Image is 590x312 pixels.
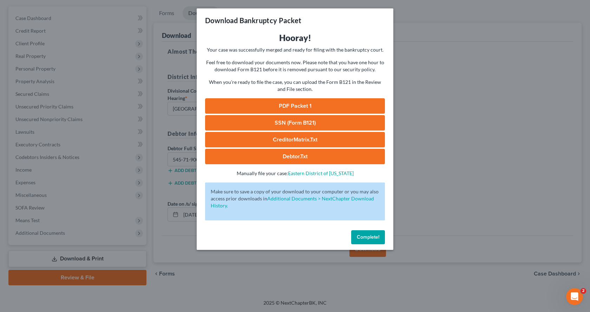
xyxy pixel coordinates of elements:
h3: Download Bankruptcy Packet [205,15,301,25]
h3: Hooray! [205,32,385,44]
button: Complete! [351,230,385,244]
p: Make sure to save a copy of your download to your computer or you may also access prior downloads in [211,188,379,209]
span: 2 [581,288,586,294]
a: Eastern District of [US_STATE] [288,170,354,176]
iframe: Intercom live chat [566,288,583,305]
p: Feel free to download your documents now. Please note that you have one hour to download Form B12... [205,59,385,73]
p: Manually file your case: [205,170,385,177]
a: SSN (Form B121) [205,115,385,131]
a: PDF Packet 1 [205,98,385,114]
a: Debtor.txt [205,149,385,164]
a: CreditorMatrix.txt [205,132,385,147]
a: Additional Documents > NextChapter Download History. [211,195,374,208]
p: Your case was successfully merged and ready for filing with the bankruptcy court. [205,46,385,53]
span: Complete! [357,234,379,240]
p: When you're ready to file the case, you can upload the Form B121 in the Review and File section. [205,79,385,93]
